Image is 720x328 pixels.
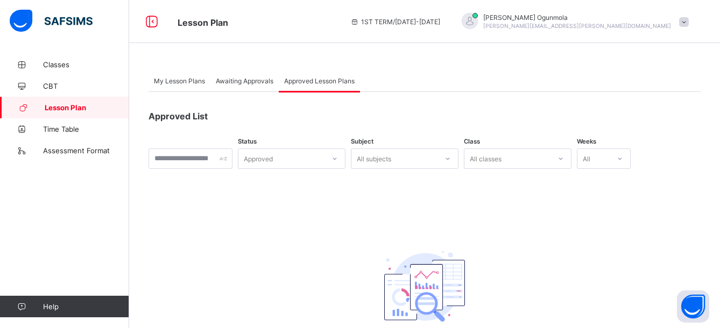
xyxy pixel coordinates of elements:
[350,18,440,26] span: session/term information
[43,146,129,155] span: Assessment Format
[464,138,480,145] span: Class
[677,290,709,323] button: Open asap
[154,77,205,85] span: My Lesson Plans
[45,103,129,112] span: Lesson Plan
[10,10,93,32] img: safsims
[238,138,257,145] span: Status
[216,77,273,85] span: Awaiting Approvals
[351,138,373,145] span: Subject
[43,60,129,69] span: Classes
[284,77,355,85] span: Approved Lesson Plans
[43,302,129,311] span: Help
[583,148,590,169] div: All
[483,23,671,29] span: [PERSON_NAME][EMAIL_ADDRESS][PERSON_NAME][DOMAIN_NAME]
[483,13,671,22] span: [PERSON_NAME] Ogunmola
[451,13,694,31] div: SamuelOgunmola
[470,148,502,169] div: All classes
[43,82,129,90] span: CBT
[149,111,208,122] span: Approved List
[178,17,228,28] span: Lesson Plan
[384,251,465,322] img: classEmptyState.7d4ec5dc6d57f4e1adfd249b62c1c528.svg
[244,148,273,169] div: Approved
[43,125,129,133] span: Time Table
[577,138,596,145] span: Weeks
[357,148,391,169] div: All subjects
